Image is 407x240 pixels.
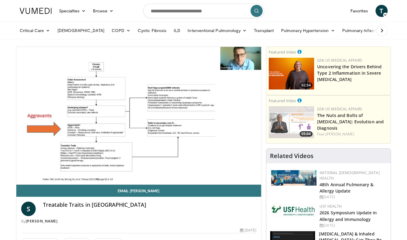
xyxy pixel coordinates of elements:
[269,98,296,103] small: Featured Video
[16,24,54,37] a: Critical Care
[339,24,391,37] a: Pulmonary Infection
[269,49,296,55] small: Featured Video
[320,170,380,181] a: National [DEMOGRAPHIC_DATA] Health
[271,204,317,217] img: 6ba8804a-8538-4002-95e7-a8f8012d4a11.png.150x105_q85_autocrop_double_scale_upscale_version-0.2.jpg
[143,4,264,18] input: Search topics, interventions
[269,58,314,89] a: 02:54
[317,58,362,63] a: GSK US Medical Affairs
[16,47,261,185] video-js: Video Player
[184,24,250,37] a: Interventional Pulmonology
[269,106,314,138] a: 05:04
[376,5,388,17] a: T
[347,5,372,17] a: Favorites
[317,106,362,112] a: GSK US Medical Affairs
[54,24,108,37] a: [DEMOGRAPHIC_DATA]
[55,5,90,17] a: Specialties
[21,219,257,224] div: By
[320,223,386,228] div: [DATE]
[320,194,386,200] div: [DATE]
[320,204,342,209] a: USF Health
[317,131,388,137] div: Feat.
[300,83,313,88] span: 02:54
[89,5,117,17] a: Browse
[43,202,257,208] h4: Treatable Traits in [GEOGRAPHIC_DATA]
[20,8,52,14] img: VuMedi Logo
[26,219,58,224] a: [PERSON_NAME]
[108,24,134,37] a: COPD
[317,112,384,131] a: The Nuts and Bolts of [MEDICAL_DATA]: Evolution and Diagnosis
[250,24,277,37] a: Transplant
[134,24,170,37] a: Cystic Fibrosis
[271,170,317,186] img: b90f5d12-84c1-472e-b843-5cad6c7ef911.jpg.150x105_q85_autocrop_double_scale_upscale_version-0.2.jpg
[320,182,373,194] a: 48th Annual Pulmonary & Allergy Update
[270,152,313,160] h4: Related Videos
[277,24,339,37] a: Pulmonary Hypertension
[16,185,261,197] a: Email [PERSON_NAME]
[269,58,314,89] img: 763bf435-924b-49ae-a76d-43e829d5b92f.png.150x105_q85_crop-smart_upscale.png
[320,210,377,222] a: 2026 Symposium Update in Allergy and Immunology
[170,24,184,37] a: ILD
[317,64,382,82] a: Uncovering the Drivers Behind Type 2 Inflammation in Severe [MEDICAL_DATA]
[269,106,314,138] img: ee063798-7fd0-40de-9666-e00bc66c7c22.png.150x105_q85_crop-smart_upscale.png
[300,131,313,137] span: 05:04
[240,228,256,233] div: [DATE]
[21,202,36,216] a: S
[326,131,354,137] a: [PERSON_NAME]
